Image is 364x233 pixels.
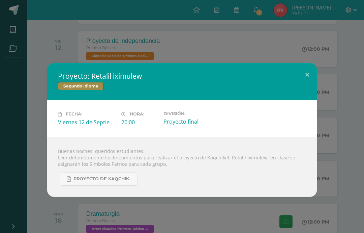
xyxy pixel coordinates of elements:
[47,137,317,197] div: Buenas noches, queridos estudiantes. Leer detenidamente los lineamientos para realizar el proyect...
[58,71,306,81] h2: Proyecto: Retalil iximulew
[163,118,221,125] div: Proyecto final
[66,112,82,117] span: Fecha:
[58,119,116,126] div: Viernes 12 de Septiembre
[73,176,134,182] span: Proyecto de Kaqchikel IV Unidad Secundaria.pdf
[121,119,158,126] div: 20:00
[60,173,138,186] a: Proyecto de Kaqchikel IV Unidad Secundaria.pdf
[58,82,103,90] span: Segundo Idioma
[130,112,144,117] span: Hora:
[298,63,317,86] button: Close (Esc)
[163,111,221,116] label: División:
